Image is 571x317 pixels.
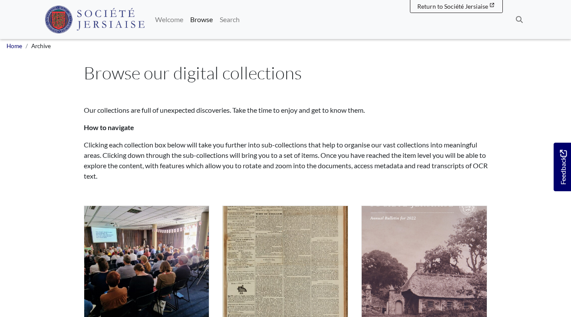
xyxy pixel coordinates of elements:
[7,42,22,49] a: Home
[84,105,488,115] p: Our collections are full of unexpected discoveries. Take the time to enjoy and get to know them.
[417,3,488,10] span: Return to Société Jersiaise
[84,62,488,83] h1: Browse our digital collections
[45,3,145,36] a: Société Jersiaise logo
[84,123,134,131] strong: How to navigate
[216,11,243,28] a: Search
[554,143,571,191] a: Would you like to provide feedback?
[152,11,187,28] a: Welcome
[558,150,568,185] span: Feedback
[31,42,51,49] span: Archive
[84,140,488,181] p: Clicking each collection box below will take you further into sub-collections that help to organi...
[45,6,145,33] img: Société Jersiaise
[187,11,216,28] a: Browse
